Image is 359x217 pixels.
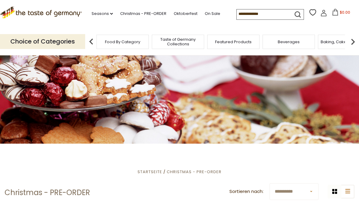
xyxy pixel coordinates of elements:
a: Christmas - PRE-ORDER [120,10,166,17]
a: Christmas - PRE-ORDER [167,169,221,175]
a: Food By Category [105,40,140,44]
a: Featured Products [215,40,252,44]
a: On Sale [205,10,220,17]
button: $0.00 [328,9,354,18]
img: previous arrow [85,36,97,48]
h1: Christmas - PRE-ORDER [5,188,90,197]
a: Taste of Germany Collections [154,37,202,46]
img: next arrow [347,36,359,48]
a: Startseite [138,169,162,175]
span: $0.00 [340,10,350,15]
a: Seasons [92,10,113,17]
a: Beverages [278,40,300,44]
a: Oktoberfest [174,10,197,17]
label: Sortieren nach: [229,188,263,195]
